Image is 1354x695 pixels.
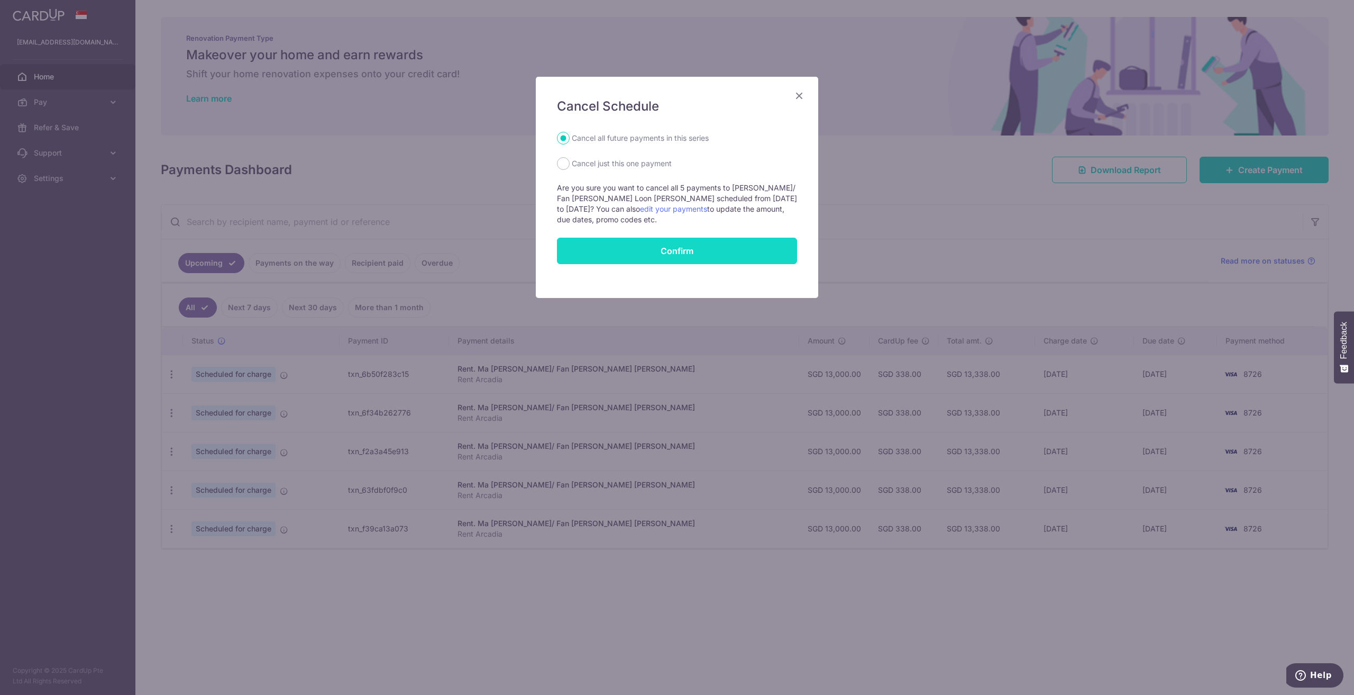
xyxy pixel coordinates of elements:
[1339,322,1349,359] span: Feedback
[557,183,797,225] p: Are you sure you want to cancel all 5 payments to [PERSON_NAME]/ Fan [PERSON_NAME] Loon [PERSON_N...
[640,204,707,213] a: edit your payments
[572,157,672,170] label: Cancel just this one payment
[793,89,806,102] button: Close
[557,238,797,264] button: Confirm
[572,132,709,145] label: Cancel all future payments in this series
[1334,311,1354,383] button: Feedback - Show survey
[557,98,797,115] h5: Cancel Schedule
[1286,663,1343,690] iframe: Opens a widget where you can find more information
